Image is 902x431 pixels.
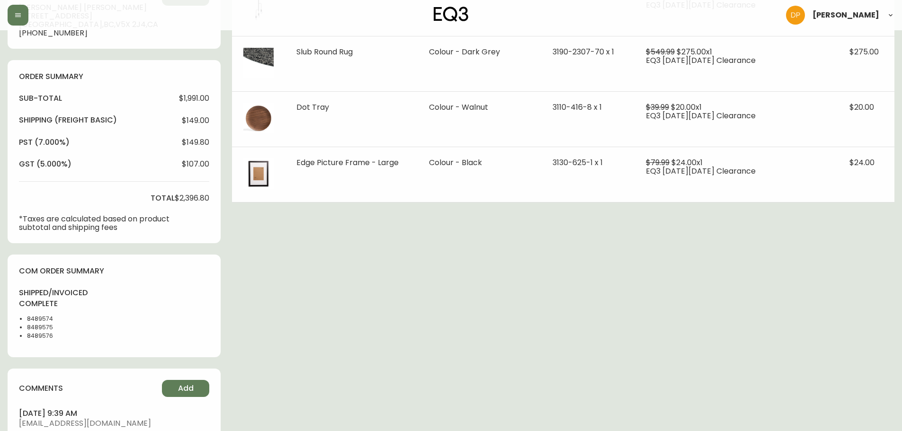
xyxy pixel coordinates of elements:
[19,266,209,276] h4: com order summary
[19,29,158,37] span: [PHONE_NUMBER]
[243,103,274,133] img: 34e21539-8fd3-402a-8b60-5eb6d04dc626.jpg
[175,194,209,202] span: $2,396.80
[151,193,175,203] h4: total
[19,137,70,148] h4: pst (7.000%)
[429,158,530,167] li: Colour - Black
[243,48,274,78] img: 63508909-9ef5-4642-b321-ee165b80dd77.jpg
[434,7,469,22] img: logo
[27,332,75,340] li: 8489576
[429,48,530,56] li: Colour - Dark Grey
[19,408,209,419] h4: [DATE] 9:39 am
[646,166,756,176] span: EQ3 [DATE][DATE] Clearance
[182,138,209,147] span: $149.80
[182,116,209,125] span: $149.00
[27,323,75,332] li: 8489575
[813,11,879,19] span: [PERSON_NAME]
[849,102,874,113] span: $20.00
[646,46,675,57] span: $549.99
[19,288,75,309] h4: shipped/invoiced complete
[646,55,756,66] span: EQ3 [DATE][DATE] Clearance
[553,157,603,168] span: 3130-625-1 x 1
[19,93,62,104] h4: sub-total
[671,157,703,168] span: $24.00 x 1
[179,94,209,103] span: $1,991.00
[296,46,353,57] span: Slub Round Rug
[19,215,175,232] p: *Taxes are calculated based on product subtotal and shipping fees
[162,380,209,397] button: Add
[178,383,194,394] span: Add
[849,157,875,168] span: $24.00
[19,419,209,428] span: [EMAIL_ADDRESS][DOMAIN_NAME]
[553,46,614,57] span: 3190-2307-70 x 1
[553,102,602,113] span: 3110-416-8 x 1
[849,46,879,57] span: $275.00
[646,157,670,168] span: $79.99
[19,159,71,169] h4: gst (5.000%)
[296,102,329,113] span: Dot Tray
[786,6,805,25] img: b0154ba12ae69382d64d2f3159806b19
[646,102,669,113] span: $39.99
[182,160,209,168] span: $107.00
[19,115,117,125] h4: Shipping ( Freight Basic )
[296,157,399,168] span: Edge Picture Frame - Large
[19,383,63,394] h4: comments
[646,110,756,121] span: EQ3 [DATE][DATE] Clearance
[27,315,75,323] li: 8489574
[243,158,274,189] img: 8f3f392c-302e-493c-ad68-7561872f2291.jpg
[671,102,702,113] span: $20.00 x 1
[429,103,530,112] li: Colour - Walnut
[19,71,209,82] h4: order summary
[677,46,712,57] span: $275.00 x 1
